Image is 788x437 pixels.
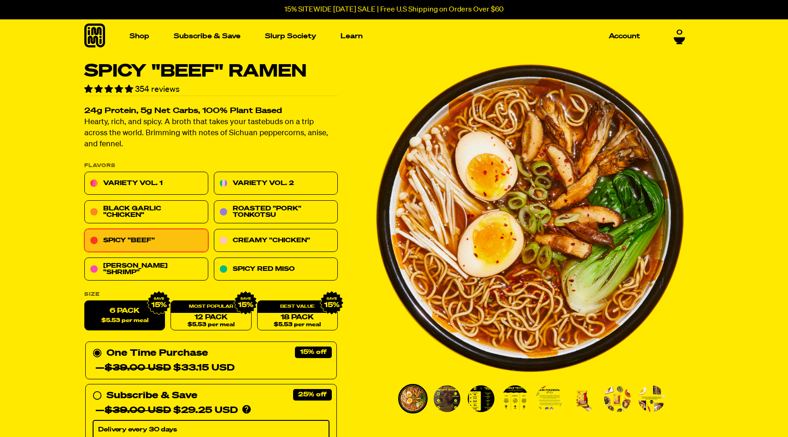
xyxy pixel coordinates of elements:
img: Spicy "Beef" Ramen [536,385,563,412]
p: 15% SITEWIDE [DATE] SALE | Free U.S Shipping on Orders Over $60 [284,6,504,14]
div: — $33.15 USD [95,361,235,376]
img: Spicy "Beef" Ramen [375,63,685,373]
li: Go to slide 1 [398,384,428,413]
a: Variety Vol. 1 [84,172,208,195]
h1: Spicy "Beef" Ramen [84,63,338,80]
li: Go to slide 4 [500,384,530,413]
img: Spicy "Beef" Ramen [570,385,597,412]
span: 4.82 stars [84,85,135,94]
a: Subscribe & Save [170,29,244,43]
a: Roasted "Pork" Tonkotsu [214,201,338,224]
span: $5.53 per meal [188,322,235,328]
label: Size [84,292,338,297]
img: Spicy "Beef" Ramen [638,385,665,412]
p: Flavors [84,163,338,168]
a: Learn [337,29,366,43]
img: Spicy "Beef" Ramen [434,385,460,412]
li: Go to slide 8 [637,384,666,413]
span: $5.53 per meal [101,318,148,324]
img: IMG_9632.png [320,291,344,315]
span: 354 reviews [135,85,180,94]
a: Slurp Society [261,29,320,43]
li: Go to slide 3 [466,384,496,413]
div: Subscribe & Save [106,389,197,403]
span: $5.53 per meal [274,322,321,328]
img: Spicy "Beef" Ramen [604,385,631,412]
del: $39.00 USD [105,406,171,415]
a: Account [605,29,644,43]
a: Black Garlic "Chicken" [84,201,208,224]
span: 0 [676,29,682,37]
nav: Main navigation [126,19,644,53]
div: PDP main carousel [375,63,685,373]
p: Hearty, rich, and spicy. A broth that takes your tastebuds on a trip across the world. Brimming w... [84,117,338,150]
div: — $29.25 USD [95,403,238,418]
a: 12 Pack$5.53 per meal [171,301,251,331]
a: Shop [126,29,153,43]
a: Spicy Red Miso [214,258,338,281]
img: IMG_9632.png [233,291,257,315]
a: [PERSON_NAME] "Shrimp" [84,258,208,281]
li: Go to slide 6 [569,384,598,413]
img: Spicy "Beef" Ramen [502,385,529,412]
img: IMG_9632.png [147,291,171,315]
h2: 24g Protein, 5g Net Carbs, 100% Plant Based [84,108,338,115]
a: 0 [674,29,685,44]
label: 6 Pack [84,301,165,331]
img: Spicy "Beef" Ramen [468,385,494,412]
img: Spicy "Beef" Ramen [400,385,426,412]
li: Go to slide 5 [535,384,564,413]
a: Creamy "Chicken" [214,229,338,252]
div: PDP main carousel thumbnails [375,384,685,413]
li: 1 of 8 [375,63,685,373]
a: Variety Vol. 2 [214,172,338,195]
iframe: Marketing Popup [5,395,97,432]
li: Go to slide 2 [432,384,462,413]
del: $39.00 USD [105,364,171,373]
a: 18 Pack$5.53 per meal [257,301,338,331]
li: Go to slide 7 [603,384,632,413]
a: Spicy "Beef" [84,229,208,252]
div: One Time Purchase [93,346,329,376]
